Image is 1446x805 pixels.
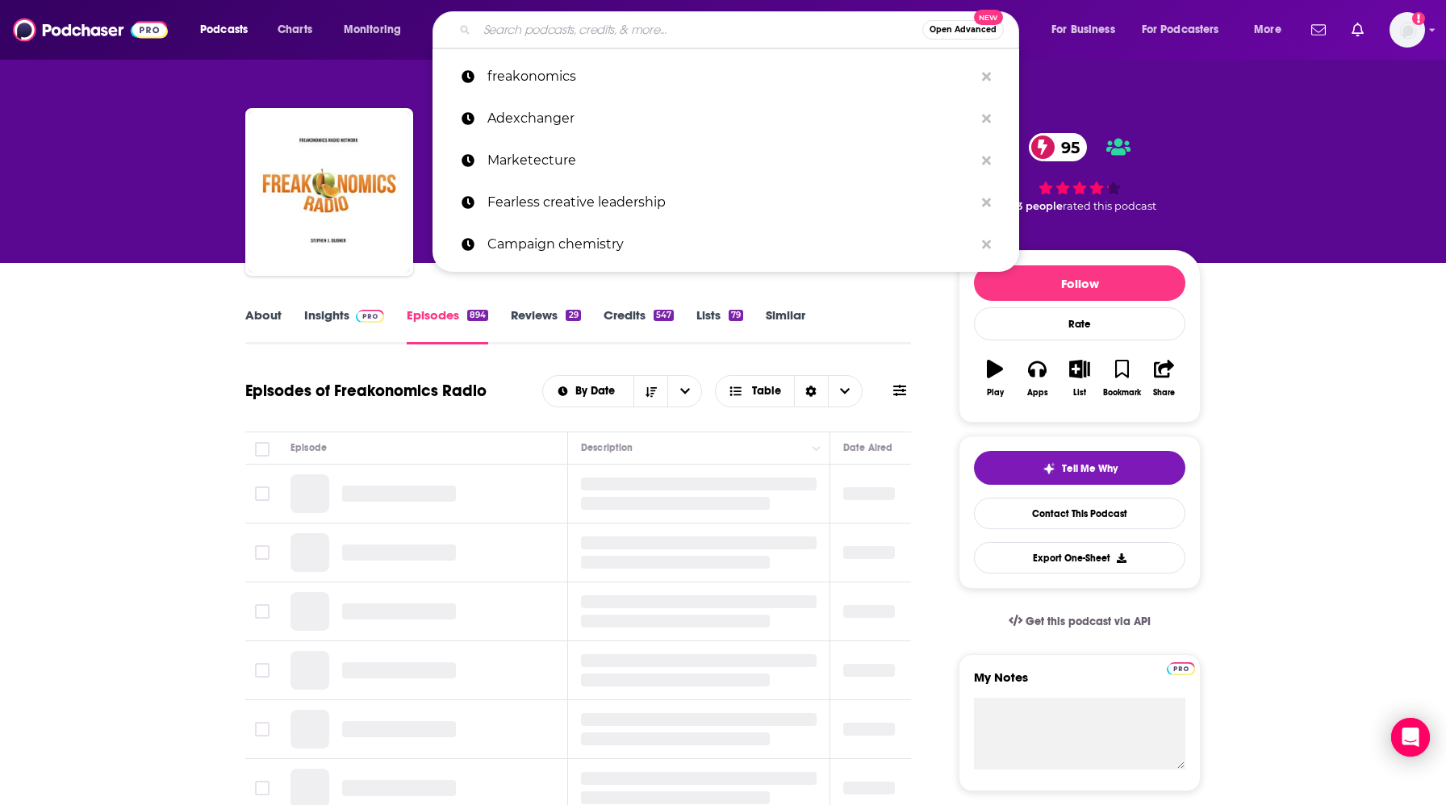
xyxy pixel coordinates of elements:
button: Bookmark [1101,349,1143,407]
a: Show notifications dropdown [1305,16,1332,44]
img: User Profile [1390,12,1425,48]
img: tell me why sparkle [1043,462,1055,475]
button: open menu [332,17,422,43]
div: Sort Direction [794,376,828,407]
div: Bookmark [1103,388,1141,398]
button: open menu [1040,17,1135,43]
div: 547 [654,310,674,321]
button: Play [974,349,1016,407]
div: Open Intercom Messenger [1391,718,1430,757]
input: Search podcasts, credits, & more... [477,17,922,43]
div: 95 143 peoplerated this podcast [959,123,1201,223]
div: Episode [290,438,327,457]
span: Open Advanced [930,26,997,34]
div: Apps [1027,388,1048,398]
a: Fearless creative leadership [433,181,1019,223]
a: Adexchanger [433,98,1019,140]
h1: Episodes of Freakonomics Radio [245,381,487,401]
button: Follow [974,265,1185,301]
a: Lists79 [696,307,743,344]
a: Credits547 [604,307,674,344]
div: Rate [974,307,1185,340]
span: Monitoring [344,19,401,41]
p: Campaign chemistry [487,223,974,265]
button: tell me why sparkleTell Me Why [974,451,1185,485]
a: Pro website [1167,660,1195,675]
span: 143 people [1005,200,1063,212]
a: Similar [766,307,805,344]
img: Freakonomics Radio [249,111,410,273]
p: Fearless creative leadership [487,181,974,223]
button: Share [1143,349,1185,407]
span: For Podcasters [1142,19,1219,41]
a: Show notifications dropdown [1345,16,1370,44]
p: Marketecture [487,140,974,181]
span: By Date [575,386,621,397]
span: Podcasts [200,19,248,41]
img: Podchaser Pro [1167,662,1195,675]
div: 29 [566,310,580,321]
button: Choose View [715,375,863,407]
span: Toggle select row [255,781,270,795]
a: Contact This Podcast [974,498,1185,529]
button: Column Actions [807,439,826,458]
button: Show profile menu [1390,12,1425,48]
a: Campaign chemistry [433,223,1019,265]
span: Get this podcast via API [1026,615,1151,628]
a: Charts [267,17,322,43]
span: New [974,10,1003,25]
div: Share [1153,388,1175,398]
div: Search podcasts, credits, & more... [448,11,1034,48]
svg: Add a profile image [1412,12,1425,25]
span: Tell Me Why [1062,462,1118,475]
label: My Notes [974,669,1185,698]
button: Sort Direction [633,376,667,407]
span: Toggle select row [255,722,270,736]
div: Play [987,388,1004,398]
img: Podchaser Pro [356,310,384,323]
a: 95 [1029,133,1088,161]
p: Adexchanger [487,98,974,140]
a: freakonomics [433,56,1019,98]
span: 95 [1045,133,1088,161]
div: Date Aired [843,438,892,457]
a: Get this podcast via API [996,602,1164,641]
span: Toggle select row [255,545,270,560]
a: Marketecture [433,140,1019,181]
div: Description [581,438,633,457]
h2: Choose List sort [542,375,703,407]
button: List [1059,349,1101,407]
button: open menu [189,17,269,43]
a: InsightsPodchaser Pro [304,307,384,344]
span: rated this podcast [1063,200,1156,212]
span: Charts [278,19,312,41]
span: Logged in as Libby.Trese.TGI [1390,12,1425,48]
div: List [1073,388,1086,398]
a: Reviews29 [511,307,580,344]
button: Open AdvancedNew [922,20,1004,40]
button: Apps [1016,349,1058,407]
span: Table [752,386,781,397]
button: Export One-Sheet [974,542,1185,574]
a: Episodes894 [407,307,488,344]
button: open menu [543,386,634,397]
a: About [245,307,282,344]
button: open menu [667,376,701,407]
span: Toggle select row [255,604,270,619]
span: More [1254,19,1281,41]
p: freakonomics [487,56,974,98]
img: Podchaser - Follow, Share and Rate Podcasts [13,15,168,45]
div: 79 [729,310,743,321]
button: open menu [1243,17,1302,43]
span: For Business [1051,19,1115,41]
span: Toggle select row [255,486,270,501]
div: 894 [467,310,488,321]
button: open menu [1131,17,1243,43]
span: Toggle select row [255,663,270,678]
